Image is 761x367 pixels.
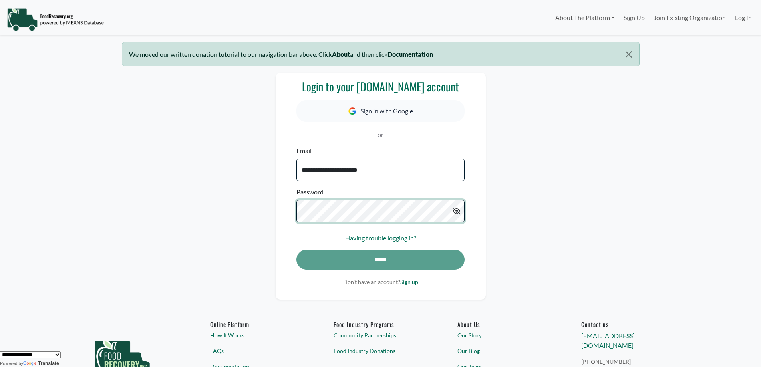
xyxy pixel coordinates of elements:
p: Don't have an account? [296,278,464,286]
a: How It Works [210,331,304,339]
b: About [332,50,350,58]
label: Password [296,187,324,197]
a: Log In [731,10,756,26]
button: Close [618,42,639,66]
label: Email [296,146,312,155]
div: We moved our written donation tutorial to our navigation bar above. Click and then click [122,42,640,66]
h3: Login to your [DOMAIN_NAME] account [296,80,464,93]
a: About Us [457,321,551,328]
a: Join Existing Organization [649,10,730,26]
a: Sign Up [619,10,649,26]
a: About The Platform [550,10,619,26]
a: Our Blog [457,347,551,355]
a: Translate [23,361,59,366]
img: Google Translate [23,361,38,367]
a: Our Story [457,331,551,339]
h6: Online Platform [210,321,304,328]
img: Google Icon [348,107,356,115]
a: [EMAIL_ADDRESS][DOMAIN_NAME] [581,332,635,349]
a: Having trouble logging in? [345,234,416,242]
h6: Contact us [581,321,675,328]
h6: Food Industry Programs [334,321,427,328]
b: Documentation [387,50,433,58]
a: FAQs [210,347,304,355]
a: Community Partnerships [334,331,427,339]
img: NavigationLogo_FoodRecovery-91c16205cd0af1ed486a0f1a7774a6544ea792ac00100771e7dd3ec7c0e58e41.png [7,8,104,32]
button: Sign in with Google [296,100,464,122]
a: Food Industry Donations [334,347,427,355]
p: or [296,130,464,139]
a: Sign up [400,278,418,285]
